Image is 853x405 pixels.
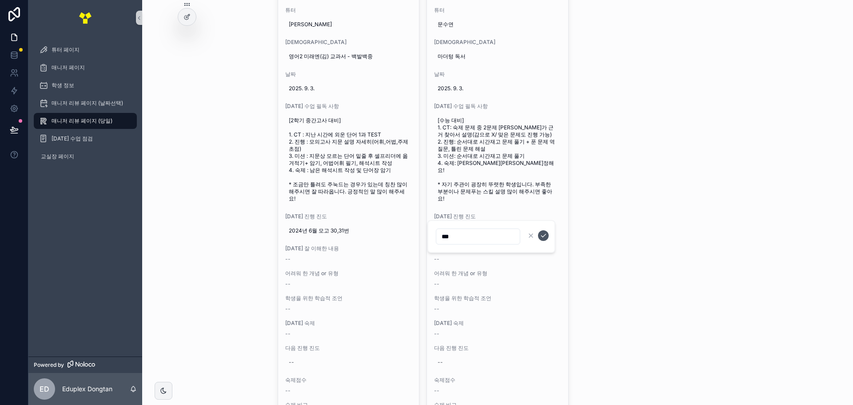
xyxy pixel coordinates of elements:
[285,213,412,220] span: [DATE] 진행 진도
[285,256,291,263] span: --
[40,384,49,394] span: ED
[434,387,439,394] span: --
[52,64,85,71] span: 매니저 페이지
[285,345,412,352] span: 다음 진행 진도
[52,100,123,107] span: 매니저 리뷰 페이지 (날짜선택)
[434,256,439,263] span: --
[289,117,409,202] span: [2학기 중간고사 대비] 1. CT : 지난 시간에 외운 단어 1과 TEST 2. 진행 : 모의고사 지문 설명 자세히(어휘,어법,주제 초점) 3. 미션 : 지문상 모르는 단어...
[285,7,412,14] span: 튜터
[434,377,561,384] span: 숙제점수
[434,330,439,337] span: --
[285,330,291,337] span: --
[289,227,409,234] span: 2024년 6월 모고 30,31번
[52,135,93,142] span: [DATE] 수업 점검
[34,42,137,58] a: 튜터 페이지
[285,320,412,327] span: [DATE] 숙제
[434,345,561,352] span: 다음 진행 진도
[78,11,92,25] img: App logo
[434,305,439,313] span: --
[434,7,561,14] span: 튜터
[434,39,561,46] span: [DEMOGRAPHIC_DATA]
[434,213,561,220] span: [DATE] 진행 진도
[34,77,137,93] a: 학생 정보
[434,281,439,288] span: --
[434,295,561,302] span: 학생을 위한 학습적 조언
[434,320,561,327] span: [DATE] 숙제
[28,36,142,176] div: scrollable content
[34,361,64,369] span: Powered by
[289,85,409,92] span: 2025. 9. 3.
[289,53,409,60] span: 영어2 미래엔(김) 교과서 - 백발백중
[285,245,412,252] span: [DATE] 잘 이해한 내용
[285,281,291,288] span: --
[285,377,412,384] span: 숙제점수
[285,39,412,46] span: [DEMOGRAPHIC_DATA]
[285,103,412,110] span: [DATE] 수업 필독 사항
[285,270,412,277] span: 어려워 한 개념 or 유형
[34,60,137,76] a: 매니저 페이지
[52,82,74,89] span: 학생 정보
[28,357,142,373] a: Powered by
[34,95,137,111] a: 매니저 리뷰 페이지 (날짜선택)
[434,103,561,110] span: [DATE] 수업 필독 사항
[289,359,294,366] div: --
[285,387,291,394] span: --
[34,148,137,164] a: 교실장 페이지
[285,295,412,302] span: 학생을 위한 학습적 조언
[438,85,558,92] span: 2025. 9. 3.
[285,305,291,313] span: --
[434,71,561,78] span: 날짜
[438,359,443,366] div: --
[34,131,137,147] a: [DATE] 수업 점검
[289,21,409,28] span: [PERSON_NAME]
[62,385,112,393] p: Eduplex Dongtan
[52,46,80,53] span: 튜터 페이지
[438,53,558,60] span: 마더텅 독서
[434,270,561,277] span: 어려워 한 개념 or 유형
[41,153,74,160] span: 교실장 페이지
[438,117,558,202] span: [수능 대비] 1. CT: 숙제 문제 중 2문제 [PERSON_NAME]가 근거 찾아서 설명(감으로 X/ 맞은 문제도 진행 가능) 2. 진행: 순서대로 시간재고 문제 풀기 +...
[34,113,137,129] a: 매니저 리뷰 페이지 (당일)
[438,21,558,28] span: 문수연
[285,71,412,78] span: 날짜
[52,117,112,124] span: 매니저 리뷰 페이지 (당일)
